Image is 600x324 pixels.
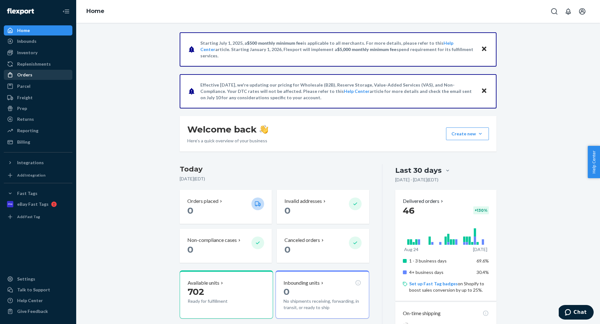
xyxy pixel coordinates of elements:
[17,83,30,89] div: Parcel
[17,27,30,34] div: Home
[4,48,72,58] a: Inventory
[4,25,72,36] a: Home
[480,45,488,54] button: Close
[17,139,30,145] div: Billing
[409,258,472,264] p: 1 - 3 business days
[284,205,290,216] span: 0
[17,172,45,178] div: Add Integration
[284,244,290,255] span: 0
[180,176,369,182] p: [DATE] ( EDT )
[17,49,37,56] div: Inventory
[276,270,369,319] button: Inbounding units0No shipments receiving, forwarding, in transit, or ready to ship
[4,36,72,46] a: Inbounds
[283,279,320,287] p: Inbounding units
[4,188,72,198] button: Fast Tags
[403,310,441,317] p: On-time shipping
[4,70,72,80] a: Orders
[247,40,303,46] span: $500 monthly minimum fee
[81,2,110,21] ol: breadcrumbs
[187,244,193,255] span: 0
[4,306,72,316] button: Give Feedback
[17,297,43,304] div: Help Center
[180,229,272,263] button: Non-compliance cases 0
[4,170,72,180] a: Add Integration
[17,276,35,282] div: Settings
[4,285,72,295] button: Talk to Support
[562,5,575,18] button: Open notifications
[277,190,369,224] button: Invalid addresses 0
[17,287,50,293] div: Talk to Support
[284,237,320,244] p: Canceled orders
[17,190,37,197] div: Fast Tags
[4,212,72,222] a: Add Fast Tag
[17,61,51,67] div: Replenishments
[17,308,48,314] div: Give Feedback
[17,127,38,134] div: Reporting
[86,8,104,15] a: Home
[187,198,218,205] p: Orders placed
[480,87,488,96] button: Close
[7,8,34,15] img: Flexport logo
[446,127,489,140] button: Create new
[477,258,489,263] span: 69.6%
[187,205,193,216] span: 0
[395,177,438,183] p: [DATE] - [DATE] ( EDT )
[188,279,219,287] p: Available units
[576,5,589,18] button: Open account menu
[4,93,72,103] a: Freight
[4,158,72,168] button: Integrations
[283,286,290,297] span: 0
[4,114,72,124] a: Returns
[60,5,72,18] button: Close Navigation
[284,198,322,205] p: Invalid addresses
[17,214,40,219] div: Add Fast Tag
[477,269,489,275] span: 30.4%
[17,105,27,112] div: Prep
[409,269,472,275] p: 4+ business days
[200,40,475,59] p: Starting July 1, 2025, a is applicable to all merchants. For more details, please refer to this a...
[4,81,72,91] a: Parcel
[559,305,594,321] iframe: Opens a widget where you can chat to one of our agents
[4,103,72,113] a: Prep
[4,137,72,147] a: Billing
[4,274,72,284] a: Settings
[409,281,458,286] a: Set up Fast Tag badges
[409,281,489,293] p: on Shopify to boost sales conversion by up to 25%.
[17,72,32,78] div: Orders
[180,164,369,174] h3: Today
[473,206,489,214] div: + 130 %
[548,5,561,18] button: Open Search Box
[188,298,246,304] p: Ready for fulfillment
[180,270,273,319] button: Available units702Ready for fulfillment
[17,159,44,166] div: Integrations
[17,116,34,122] div: Returns
[403,205,415,216] span: 46
[259,125,268,134] img: hand-wave emoji
[283,298,361,311] p: No shipments receiving, forwarding, in transit, or ready to ship
[403,198,444,205] button: Delivered orders
[180,190,272,224] button: Orders placed 0
[17,94,33,101] div: Freight
[588,146,600,178] button: Help Center
[4,126,72,136] a: Reporting
[187,138,268,144] p: Here’s a quick overview of your business
[187,237,237,244] p: Non-compliance cases
[17,38,37,44] div: Inbounds
[277,229,369,263] button: Canceled orders 0
[395,165,442,175] div: Last 30 days
[4,199,72,209] a: eBay Fast Tags
[200,82,475,101] p: Effective [DATE], we're updating our pricing for Wholesale (B2B), Reserve Storage, Value-Added Se...
[344,88,370,94] a: Help Center
[188,286,204,297] span: 702
[473,246,487,253] p: [DATE]
[404,246,418,253] p: Aug 24
[187,124,268,135] h1: Welcome back
[4,295,72,306] a: Help Center
[17,201,49,207] div: eBay Fast Tags
[4,59,72,69] a: Replenishments
[337,47,397,52] span: $5,000 monthly minimum fee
